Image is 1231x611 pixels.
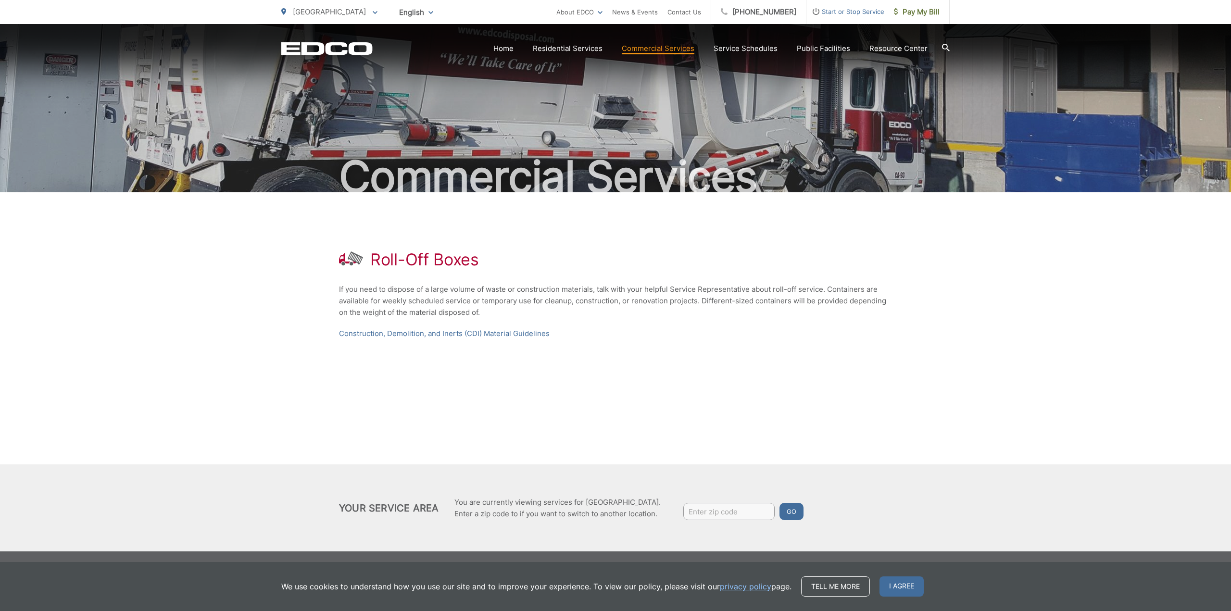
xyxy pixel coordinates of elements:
[556,6,603,18] a: About EDCO
[281,581,791,592] p: We use cookies to understand how you use our site and to improve your experience. To view our pol...
[339,284,892,318] p: If you need to dispose of a large volume of waste or construction materials, talk with your helpf...
[339,502,439,514] h2: Your Service Area
[720,581,771,592] a: privacy policy
[879,576,924,597] span: I agree
[281,153,950,201] h2: Commercial Services
[869,43,928,54] a: Resource Center
[801,576,870,597] a: Tell me more
[281,42,373,55] a: EDCD logo. Return to the homepage.
[667,6,701,18] a: Contact Us
[454,497,661,520] p: You are currently viewing services for [GEOGRAPHIC_DATA]. Enter a zip code to if you want to swit...
[683,503,775,520] input: Enter zip code
[622,43,694,54] a: Commercial Services
[533,43,603,54] a: Residential Services
[797,43,850,54] a: Public Facilities
[779,503,804,520] button: Go
[339,328,550,339] a: Construction, Demolition, and Inerts (CDI) Material Guidelines
[612,6,658,18] a: News & Events
[714,43,778,54] a: Service Schedules
[370,250,479,269] h1: Roll-Off Boxes
[493,43,514,54] a: Home
[392,4,440,21] span: English
[894,6,940,18] span: Pay My Bill
[293,7,366,16] span: [GEOGRAPHIC_DATA]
